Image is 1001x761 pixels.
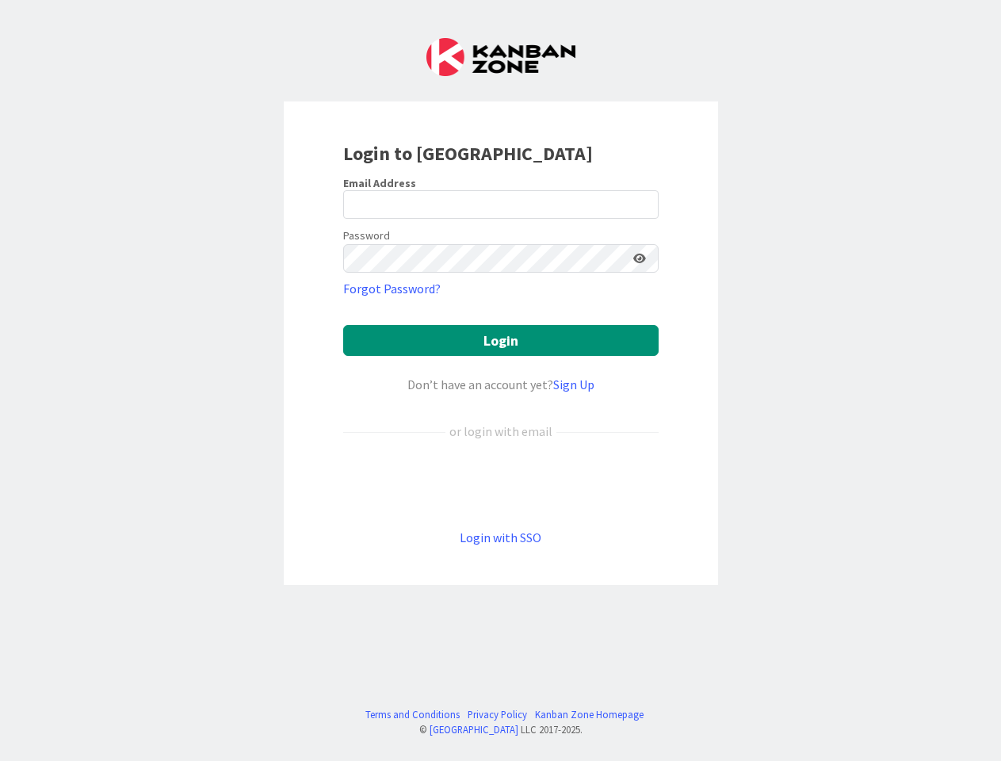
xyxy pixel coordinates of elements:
[468,707,527,722] a: Privacy Policy
[335,467,667,502] iframe: Sign in with Google Button
[430,723,518,736] a: [GEOGRAPHIC_DATA]
[365,707,460,722] a: Terms and Conditions
[343,375,659,394] div: Don’t have an account yet?
[343,325,659,356] button: Login
[343,228,390,244] label: Password
[426,38,575,76] img: Kanban Zone
[553,377,594,392] a: Sign Up
[535,707,644,722] a: Kanban Zone Homepage
[343,141,593,166] b: Login to [GEOGRAPHIC_DATA]
[343,279,441,298] a: Forgot Password?
[343,176,416,190] label: Email Address
[357,722,644,737] div: © LLC 2017- 2025 .
[460,530,541,545] a: Login with SSO
[445,422,556,441] div: or login with email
